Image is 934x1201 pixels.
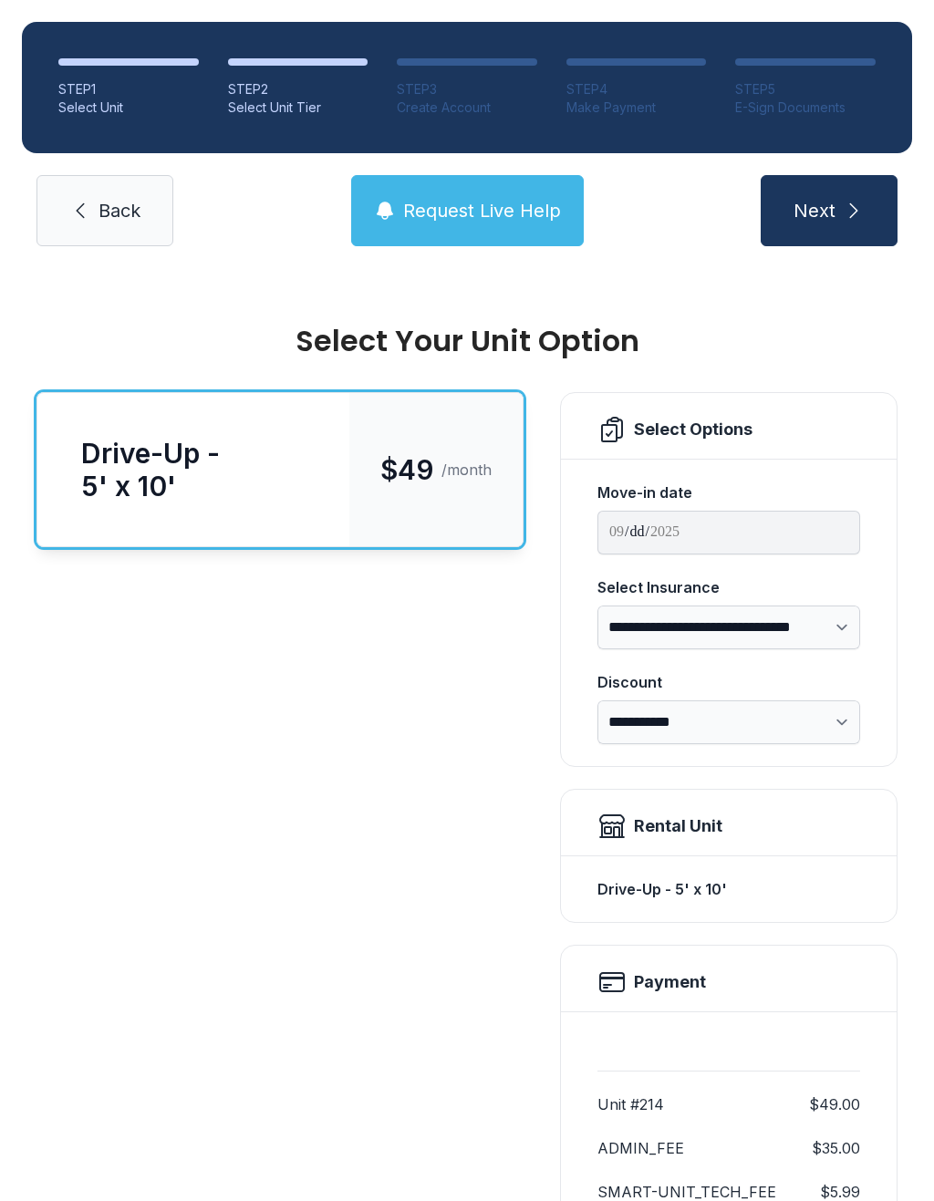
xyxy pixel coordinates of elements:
div: Make Payment [566,98,707,117]
dd: $35.00 [812,1137,860,1159]
div: Create Account [397,98,537,117]
div: Move-in date [597,481,860,503]
input: Move-in date [597,511,860,554]
div: STEP 2 [228,80,368,98]
div: STEP 3 [397,80,537,98]
div: STEP 1 [58,80,199,98]
div: Rental Unit [634,813,722,839]
span: Back [99,198,140,223]
dt: Unit #214 [597,1093,664,1115]
span: /month [441,459,492,481]
div: Select Options [634,417,752,442]
select: Discount [597,700,860,744]
dt: ADMIN_FEE [597,1137,684,1159]
div: Select Unit [58,98,199,117]
div: Select Insurance [597,576,860,598]
div: Drive-Up - 5' x 10' [597,871,860,907]
div: Drive-Up - 5' x 10' [81,437,306,502]
dd: $49.00 [809,1093,860,1115]
div: Discount [597,671,860,693]
span: $49 [380,453,434,486]
div: Select Your Unit Option [36,326,898,356]
h2: Payment [634,969,706,995]
span: Request Live Help [403,198,561,223]
div: STEP 5 [735,80,876,98]
div: Select Unit Tier [228,98,368,117]
select: Select Insurance [597,606,860,649]
div: STEP 4 [566,80,707,98]
span: Next [794,198,835,223]
div: E-Sign Documents [735,98,876,117]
